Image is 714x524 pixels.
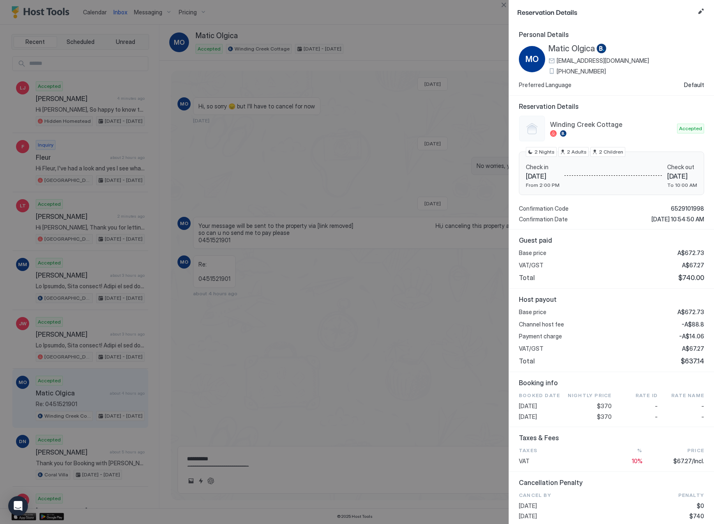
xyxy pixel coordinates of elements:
[673,457,704,465] span: $67.27/Incl.
[682,321,704,328] span: -A$88.8
[597,402,612,410] span: $370
[701,402,704,410] span: -
[550,120,674,129] span: Winding Creek Cottage
[697,502,704,510] span: $0
[682,262,704,269] span: A$67.27
[526,182,560,188] span: From 2:00 PM
[519,273,535,282] span: Total
[679,333,704,340] span: -A$14.06
[519,308,546,316] span: Base price
[517,7,694,17] span: Reservation Details
[677,308,704,316] span: A$672.73
[519,379,704,387] span: Booking info
[679,125,702,132] span: Accepted
[519,102,704,110] span: Reservation Details
[652,216,704,223] span: [DATE] 10:54:50 AM
[568,392,612,399] span: Nightly Price
[678,273,704,282] span: $740.00
[519,30,704,39] span: Personal Details
[534,148,555,156] span: 2 Nights
[519,357,535,365] span: Total
[519,205,569,212] span: Confirmation Code
[684,81,704,89] span: Default
[519,392,565,399] span: Booked Date
[519,321,564,328] span: Channel host fee
[8,496,28,516] div: Open Intercom Messenger
[701,413,704,421] span: -
[687,447,704,454] span: Price
[567,148,587,156] span: 2 Adults
[667,163,697,171] span: Check out
[597,413,612,421] span: $370
[689,513,704,520] span: $740
[655,402,658,410] span: -
[632,457,643,465] span: 10%
[525,53,539,65] span: MO
[519,345,544,352] span: VAT/GST
[667,172,697,180] span: [DATE]
[671,392,704,399] span: Rate Name
[519,249,546,257] span: Base price
[671,205,704,212] span: 6529101998
[667,182,697,188] span: To 10:00 AM
[519,513,612,520] span: [DATE]
[682,345,704,352] span: A$67.27
[519,457,580,465] span: VAT
[548,44,595,54] span: Matic Olgica
[519,492,612,499] span: CANCEL BY
[519,295,704,303] span: Host payout
[519,402,565,410] span: [DATE]
[678,492,704,499] span: Penalty
[519,413,565,421] span: [DATE]
[519,262,544,269] span: VAT/GST
[655,413,658,421] span: -
[526,172,560,180] span: [DATE]
[519,434,704,442] span: Taxes & Fees
[526,163,560,171] span: Check in
[696,7,706,16] button: Edit reservation
[519,333,562,340] span: Payment charge
[557,57,649,64] span: [EMAIL_ADDRESS][DOMAIN_NAME]
[519,216,568,223] span: Confirmation Date
[636,392,658,399] span: Rate ID
[599,148,623,156] span: 2 Children
[519,502,612,510] span: [DATE]
[519,478,704,487] span: Cancellation Penalty
[637,447,642,454] span: %
[519,81,571,89] span: Preferred Language
[519,447,580,454] span: Taxes
[519,236,704,244] span: Guest paid
[681,357,704,365] span: $637.14
[557,68,606,75] span: [PHONE_NUMBER]
[677,249,704,257] span: A$672.73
